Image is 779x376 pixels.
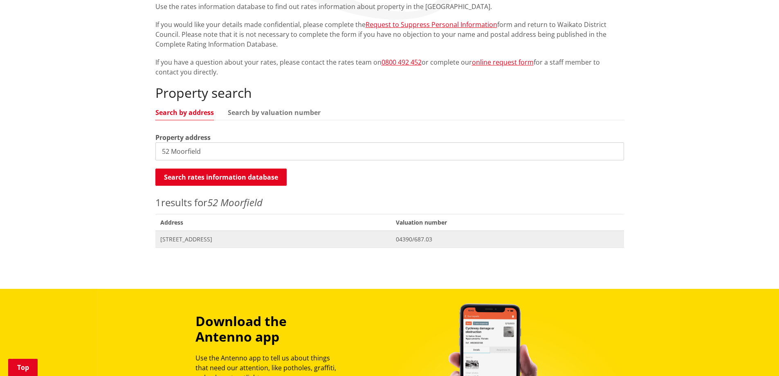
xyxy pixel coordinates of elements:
input: e.g. Duke Street NGARUAWAHIA [155,142,624,160]
a: Request to Suppress Personal Information [366,20,497,29]
h3: Download the Antenno app [195,313,343,345]
a: [STREET_ADDRESS] 04390/687.03 [155,231,624,248]
iframe: Messenger Launcher [741,342,771,371]
a: Search by address [155,109,214,116]
a: Top [8,359,38,376]
span: 04390/687.03 [396,235,619,243]
span: Valuation number [391,214,624,231]
p: Use the rates information database to find out rates information about property in the [GEOGRAPHI... [155,2,624,11]
span: 1 [155,196,161,209]
h2: Property search [155,85,624,101]
a: 0800 492 452 [382,58,422,67]
span: [STREET_ADDRESS] [160,235,386,243]
p: results for [155,195,624,210]
a: online request form [472,58,534,67]
p: If you have a question about your rates, please contact the rates team on or complete our for a s... [155,57,624,77]
button: Search rates information database [155,169,287,186]
em: 52 Moorfield [207,196,263,209]
span: Address [155,214,391,231]
label: Property address [155,133,211,142]
a: Search by valuation number [228,109,321,116]
p: If you would like your details made confidential, please complete the form and return to Waikato ... [155,20,624,49]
